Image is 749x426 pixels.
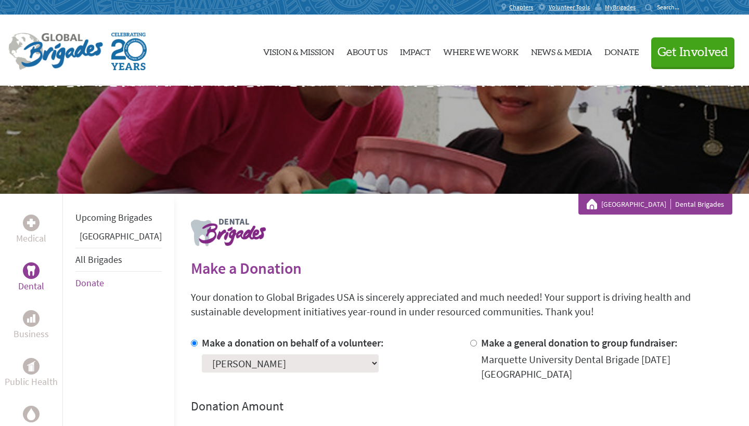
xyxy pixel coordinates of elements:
img: Medical [27,219,35,227]
a: MedicalMedical [16,215,46,246]
li: Donate [75,272,162,295]
a: Donate [75,277,104,289]
a: Public HealthPublic Health [5,358,58,389]
div: Business [23,310,40,327]
img: Global Brigades Logo [8,33,103,70]
span: Chapters [509,3,533,11]
img: Dental [27,265,35,275]
h2: Make a Donation [191,259,732,277]
div: Water [23,406,40,422]
a: Vision & Mission [263,23,334,77]
li: Upcoming Brigades [75,206,162,229]
p: Public Health [5,375,58,389]
li: All Brigades [75,248,162,272]
a: [GEOGRAPHIC_DATA] [80,230,162,242]
img: Global Brigades Celebrating 20 Years [111,33,147,70]
span: Volunteer Tools [549,3,590,11]
p: Medical [16,231,46,246]
a: [GEOGRAPHIC_DATA] [601,199,671,209]
img: Business [27,314,35,323]
label: Make a donation on behalf of a volunteer: [202,336,384,349]
button: Get Involved [651,37,734,67]
img: Water [27,408,35,420]
p: Your donation to Global Brigades USA is sincerely appreciated and much needed! Your support is dr... [191,290,732,319]
a: Impact [400,23,431,77]
input: Search... [657,3,687,11]
a: Donate [604,23,639,77]
div: Medical [23,215,40,231]
a: All Brigades [75,254,122,265]
p: Dental [18,279,44,294]
span: MyBrigades [605,3,636,11]
div: Dental Brigades [587,199,724,209]
a: DentalDental [18,262,44,294]
div: Public Health [23,358,40,375]
h4: Donation Amount [191,398,732,415]
a: Where We Work [443,23,519,77]
p: Business [14,327,49,341]
img: Public Health [27,361,35,371]
a: About Us [346,23,388,77]
label: Make a general donation to group fundraiser: [481,336,678,349]
a: BusinessBusiness [14,310,49,341]
img: logo-dental.png [191,219,266,246]
div: Dental [23,262,40,279]
div: Marquette University Dental Brigade [DATE] [GEOGRAPHIC_DATA] [481,352,733,381]
li: Panama [75,229,162,248]
a: News & Media [531,23,592,77]
a: Upcoming Brigades [75,211,152,223]
span: Get Involved [657,46,728,59]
